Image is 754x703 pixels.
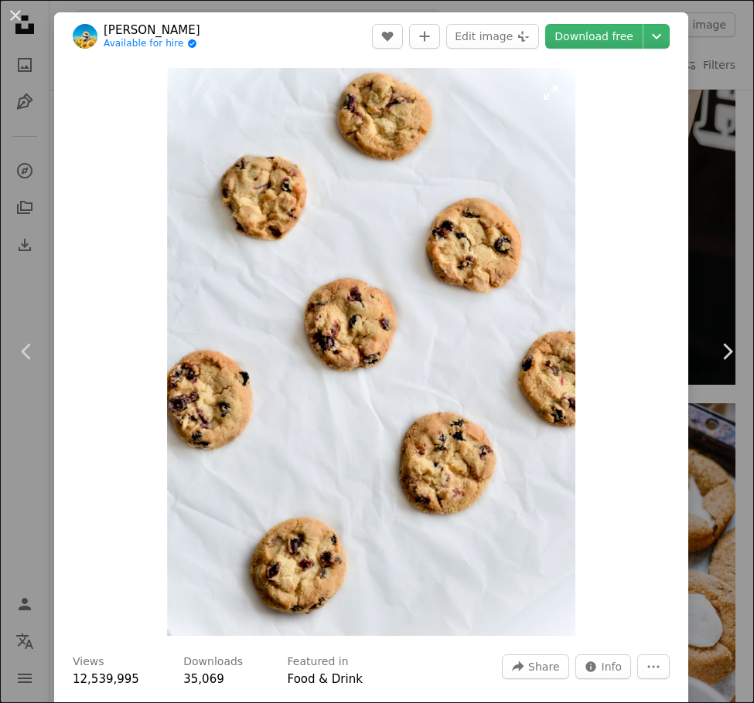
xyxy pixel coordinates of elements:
[288,654,349,670] h3: Featured in
[104,22,200,38] a: [PERSON_NAME]
[73,654,104,670] h3: Views
[183,672,224,686] span: 35,069
[104,38,200,50] a: Available for hire
[700,277,754,426] a: Next
[643,24,670,49] button: Choose download size
[637,654,670,679] button: More Actions
[73,24,97,49] img: Go to RUMEYSA AYDIN's profile
[73,672,139,686] span: 12,539,995
[545,24,643,49] a: Download free
[372,24,403,49] button: Like
[167,68,575,636] button: Zoom in on this image
[602,655,623,678] span: Info
[288,672,363,686] a: Food & Drink
[167,68,575,636] img: brown cookies on white textile
[575,654,632,679] button: Stats about this image
[502,654,568,679] button: Share this image
[409,24,440,49] button: Add to Collection
[183,654,243,670] h3: Downloads
[528,655,559,678] span: Share
[446,24,539,49] button: Edit image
